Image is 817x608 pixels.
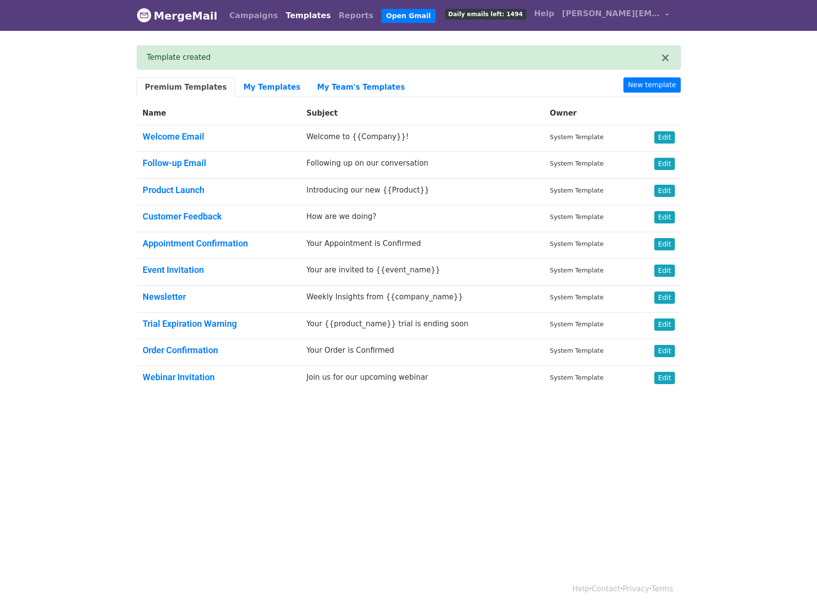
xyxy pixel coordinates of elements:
a: New template [623,77,680,93]
th: Owner [544,102,636,125]
small: System Template [550,133,604,141]
a: MergeMail [137,5,218,26]
a: Help [572,584,589,593]
img: MergeMail logo [137,8,151,23]
small: System Template [550,374,604,381]
a: Order Confirmation [143,345,218,355]
button: × [660,52,670,64]
td: Your Appointment is Confirmed [300,232,544,259]
a: Product Launch [143,185,204,195]
td: How are we doing? [300,205,544,232]
div: Template created [147,52,661,63]
td: Weekly Insights from {{company_name}} [300,286,544,313]
a: Daily emails left: 1494 [441,4,530,24]
a: Newsletter [143,292,186,302]
a: Terms [651,584,673,593]
a: Edit [654,131,674,144]
small: System Template [550,187,604,194]
a: Edit [654,318,674,331]
a: Edit [654,238,674,250]
td: Introducing our new {{Product}} [300,178,544,205]
small: System Template [550,267,604,274]
a: Edit [654,345,674,357]
td: Your Order is Confirmed [300,339,544,366]
a: Premium Templates [137,77,235,97]
a: Edit [654,265,674,277]
a: Trial Expiration Warning [143,318,237,329]
a: Reports [335,6,377,25]
a: Edit [654,292,674,304]
a: Privacy [622,584,649,593]
small: System Template [550,347,604,354]
a: Event Invitation [143,265,204,275]
small: System Template [550,240,604,247]
td: Following up on our conversation [300,152,544,179]
a: Edit [654,158,674,170]
a: My Templates [235,77,309,97]
small: System Template [550,320,604,328]
a: Welcome Email [143,131,204,142]
th: Name [137,102,301,125]
a: Campaigns [225,6,282,25]
small: System Template [550,293,604,301]
a: [PERSON_NAME][EMAIL_ADDRESS][DOMAIN_NAME] [558,4,673,27]
span: Daily emails left: 1494 [445,9,526,20]
th: Subject [300,102,544,125]
td: Join us for our upcoming webinar [300,365,544,392]
a: Appointment Confirmation [143,238,248,248]
td: Your {{product_name}} trial is ending soon [300,312,544,339]
a: My Team's Templates [309,77,413,97]
a: Help [530,4,558,24]
a: Webinar Invitation [143,372,215,382]
td: Welcome to {{Company}}! [300,125,544,152]
a: Edit [654,211,674,223]
small: System Template [550,160,604,167]
a: Open Gmail [381,9,436,23]
small: System Template [550,213,604,220]
a: Contact [592,584,620,593]
a: Templates [282,6,335,25]
a: Customer Feedback [143,211,222,221]
a: Edit [654,372,674,384]
span: [PERSON_NAME][EMAIL_ADDRESS][DOMAIN_NAME] [562,8,660,20]
td: Your are invited to {{event_name}} [300,259,544,286]
a: Edit [654,185,674,197]
a: Follow-up Email [143,158,206,168]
